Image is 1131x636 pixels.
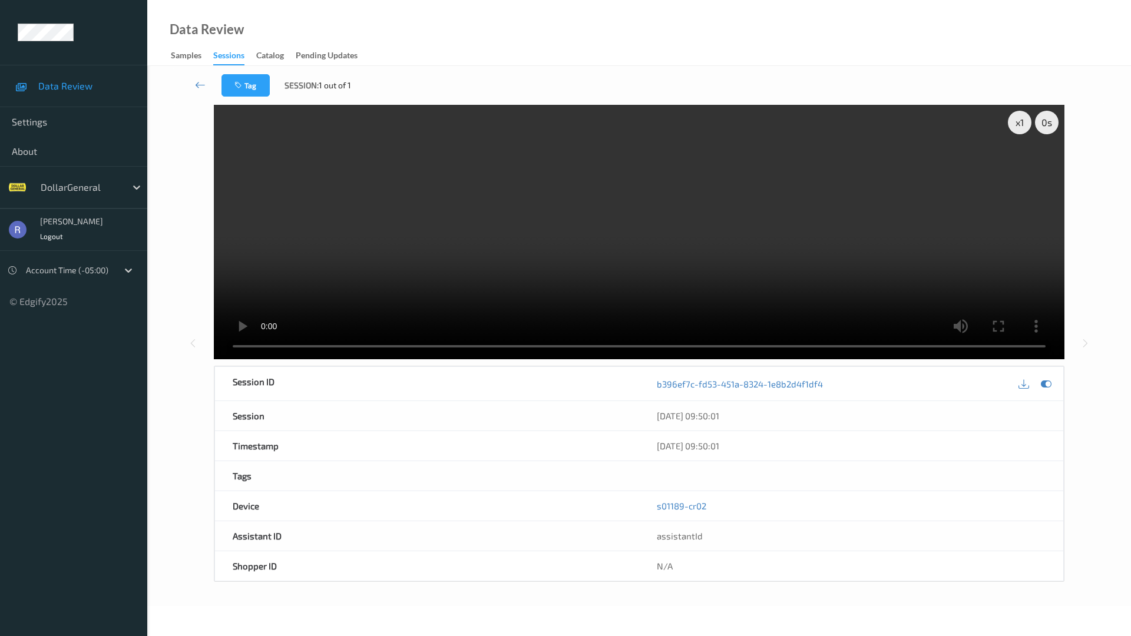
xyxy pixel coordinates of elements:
div: Assistant ID [215,521,639,551]
div: Timestamp [215,431,639,461]
div: assistantId [657,530,1046,542]
div: Session [215,401,639,430]
div: Samples [171,49,201,64]
span: 1 out of 1 [319,79,351,91]
div: [DATE] 09:50:01 [657,410,1046,422]
a: Samples [171,48,213,64]
div: Catalog [256,49,284,64]
span: Session: [285,79,319,91]
div: N/A [639,551,1063,581]
a: b396ef7c-fd53-451a-8324-1e8b2d4f1df4 [657,378,823,390]
div: [DATE] 09:50:01 [657,440,1046,452]
div: Pending Updates [296,49,358,64]
div: Session ID [215,367,639,400]
div: 0 s [1035,111,1059,134]
div: Data Review [170,24,244,35]
button: Tag [221,74,270,97]
div: Device [215,491,639,521]
a: Pending Updates [296,48,369,64]
div: Tags [215,461,639,491]
a: Catalog [256,48,296,64]
a: s01189-cr02 [657,501,706,511]
a: Sessions [213,48,256,65]
div: x 1 [1008,111,1031,134]
div: Sessions [213,49,244,65]
div: Shopper ID [215,551,639,581]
